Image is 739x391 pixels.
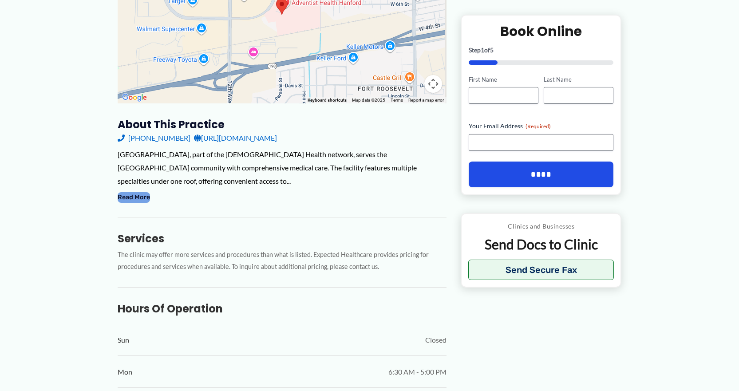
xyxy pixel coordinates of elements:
[481,46,484,53] span: 1
[469,75,538,83] label: First Name
[408,98,444,103] a: Report a map error
[526,123,551,130] span: (Required)
[391,98,403,103] a: Terms (opens in new tab)
[118,118,447,131] h3: About this practice
[468,236,614,253] p: Send Docs to Clinic
[388,365,447,379] span: 6:30 AM - 5:00 PM
[118,232,447,245] h3: Services
[118,249,447,273] p: The clinic may offer more services and procedures than what is listed. Expected Healthcare provid...
[490,46,494,53] span: 5
[468,221,614,232] p: Clinics and Businesses
[425,333,447,347] span: Closed
[120,92,149,103] a: Open this area in Google Maps (opens a new window)
[120,92,149,103] img: Google
[468,260,614,280] button: Send Secure Fax
[118,131,190,145] a: [PHONE_NUMBER]
[352,98,385,103] span: Map data ©2025
[469,47,614,53] p: Step of
[469,22,614,39] h2: Book Online
[424,75,442,93] button: Map camera controls
[118,302,447,316] h3: Hours of Operation
[308,97,347,103] button: Keyboard shortcuts
[544,75,613,83] label: Last Name
[118,192,150,203] button: Read More
[118,148,447,187] div: [GEOGRAPHIC_DATA], part of the [DEMOGRAPHIC_DATA] Health network, serves the [GEOGRAPHIC_DATA] co...
[118,365,132,379] span: Mon
[469,122,614,130] label: Your Email Address
[194,131,277,145] a: [URL][DOMAIN_NAME]
[118,333,129,347] span: Sun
